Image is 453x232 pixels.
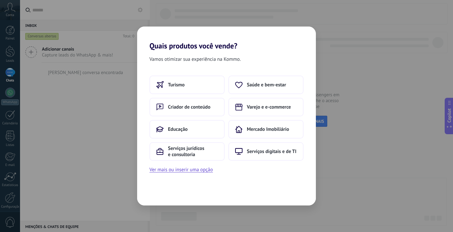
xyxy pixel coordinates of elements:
[168,126,188,132] span: Educação
[228,76,304,94] button: Saúde e bem-estar
[149,142,225,161] button: Serviços jurídicos e consultoria
[168,104,210,110] span: Criador de conteúdo
[149,98,225,116] button: Criador de conteúdo
[228,98,304,116] button: Varejo e e-commerce
[149,120,225,139] button: Educação
[137,27,316,50] h2: Quais produtos você vende?
[168,82,185,88] span: Turismo
[247,104,291,110] span: Varejo e e-commerce
[228,142,304,161] button: Serviços digitais e de TI
[247,148,296,155] span: Serviços digitais e de TI
[247,126,289,132] span: Mercado Imobiliário
[149,166,213,174] button: Ver mais ou inserir uma opção
[168,145,218,158] span: Serviços jurídicos e consultoria
[228,120,304,139] button: Mercado Imobiliário
[149,55,241,63] span: Vamos otimizar sua experiência na Kommo.
[149,76,225,94] button: Turismo
[247,82,286,88] span: Saúde e bem-estar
